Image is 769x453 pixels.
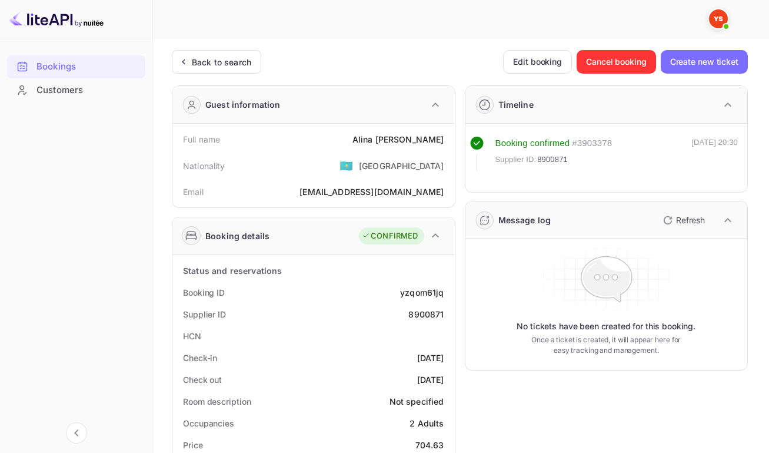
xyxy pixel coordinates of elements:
div: Nationality [183,160,225,172]
div: CONFIRMED [362,230,418,242]
a: Customers [7,79,145,101]
span: United States [339,155,353,176]
div: Not specified [390,395,444,408]
div: Full name [183,133,220,146]
span: 8900871 [537,154,568,166]
div: Supplier ID [183,308,226,320]
button: Refresh [656,211,710,230]
div: Alina [PERSON_NAME] [352,133,444,146]
div: HCN [183,330,201,342]
div: Booking ID [183,286,225,299]
div: Email [183,186,204,198]
div: Room description [183,395,251,408]
div: Booking details [205,230,269,242]
div: Occupancies [183,417,234,429]
p: Once a ticket is created, it will appear here for easy tracking and management. [531,335,681,356]
div: Bookings [36,60,139,74]
img: Yandex Support [709,9,728,28]
div: 704.63 [415,439,444,451]
div: Check out [183,373,222,386]
button: Cancel booking [577,50,656,74]
button: Edit booking [503,50,572,74]
div: Price [183,439,203,451]
div: Bookings [7,55,145,78]
div: [DATE] [417,373,444,386]
div: 8900871 [408,308,444,320]
div: Message log [498,214,551,226]
div: Timeline [498,98,534,111]
div: 2 Adults [410,417,444,429]
p: No tickets have been created for this booking. [517,320,695,332]
button: Collapse navigation [66,422,87,444]
div: Customers [7,79,145,102]
div: Back to search [192,56,251,68]
div: Check-in [183,352,217,364]
a: Bookings [7,55,145,77]
div: [GEOGRAPHIC_DATA] [359,160,444,172]
div: Status and reservations [183,264,282,277]
span: Supplier ID: [495,154,537,166]
div: Customers [36,84,139,97]
div: [EMAIL_ADDRESS][DOMAIN_NAME] [299,186,444,198]
div: Booking confirmed [495,137,570,150]
div: [DATE] [417,352,444,364]
button: Create new ticket [661,50,748,74]
img: LiteAPI logo [9,9,104,28]
div: [DATE] 20:30 [691,137,738,171]
div: # 3903378 [572,137,612,150]
p: Refresh [676,214,705,226]
div: Guest information [205,98,281,111]
div: yzqom61jq [400,286,444,299]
